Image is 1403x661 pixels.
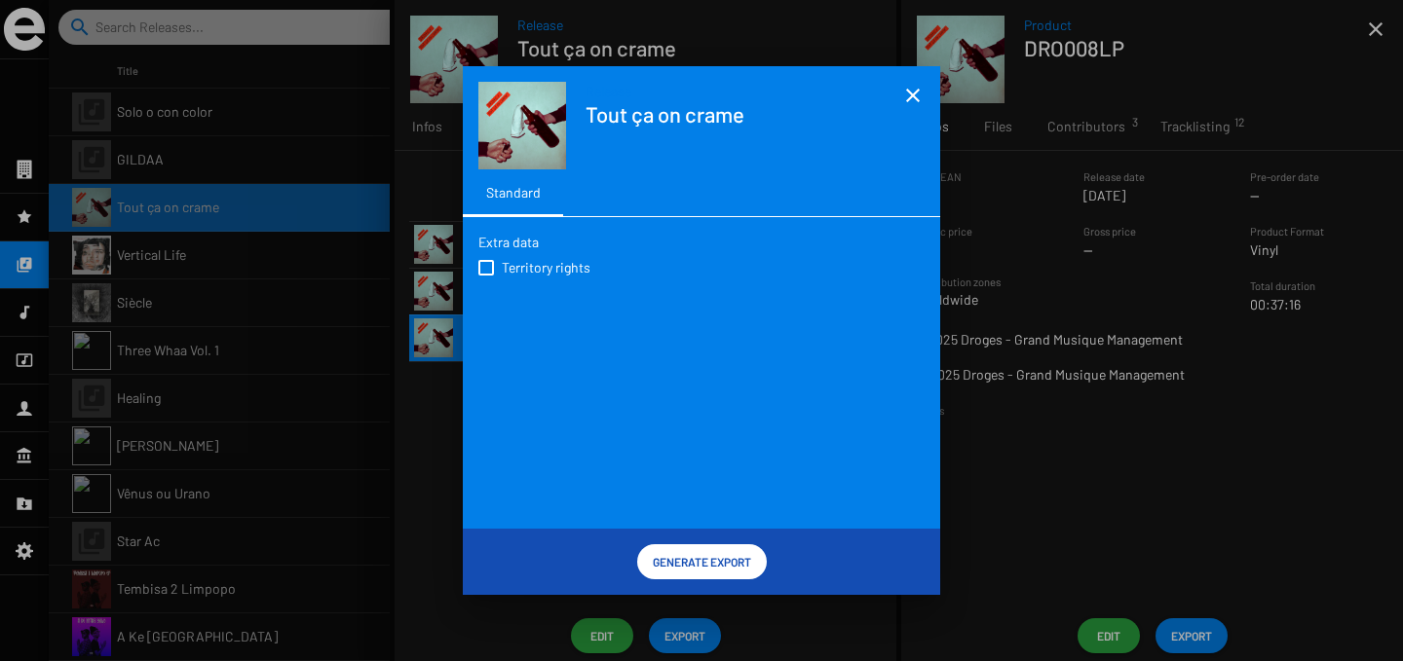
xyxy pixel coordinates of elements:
img: tout-ca-on-crame.png [478,82,566,169]
div: Standard [486,183,541,202]
button: Generate Export [637,544,767,579]
span: Release [586,82,905,101]
span: Territory rights [502,258,590,277]
h1: Tout ça on crame [586,101,890,127]
mat-icon: close [901,84,925,107]
label: Extra data [478,233,539,252]
span: Generate Export [653,544,751,579]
